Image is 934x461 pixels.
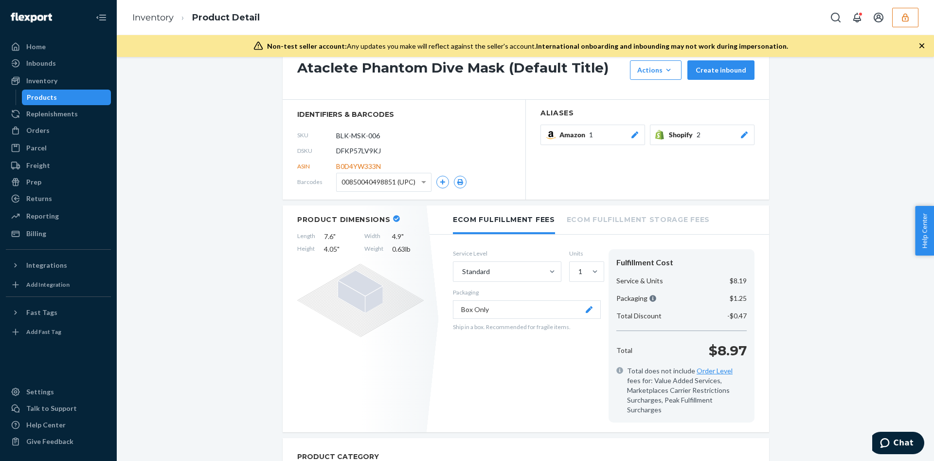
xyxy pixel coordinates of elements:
div: Parcel [26,143,47,153]
button: Actions [630,60,682,80]
span: SKU [297,131,336,139]
button: Fast Tags [6,305,111,320]
a: Products [22,90,111,105]
span: Length [297,232,315,241]
div: Home [26,42,46,52]
div: Give Feedback [26,437,73,446]
span: 00850040498851 (UPC) [341,174,415,190]
span: " [333,232,336,240]
a: Billing [6,226,111,241]
span: Shopify [669,130,697,140]
div: Add Integration [26,280,70,289]
a: Settings [6,384,111,400]
button: Amazon1 [540,125,645,145]
p: -$0.47 [727,311,747,321]
a: Returns [6,191,111,206]
span: Total does not include fees for: Value Added Services, Marketplaces Carrier Restrictions Surcharg... [627,366,747,415]
a: Order Level [697,367,733,375]
a: Replenishments [6,106,111,122]
div: Add Fast Tag [26,328,61,336]
span: ASIN [297,162,336,170]
span: DFKP57LV9KJ [336,146,381,156]
p: $1.25 [730,294,747,303]
p: Packaging [453,288,601,296]
p: Total [616,346,632,355]
span: 1 [589,130,593,140]
span: identifiers & barcodes [297,110,511,119]
button: Open notifications [847,8,867,27]
h2: Aliases [540,110,754,117]
li: Ecom Fulfillment Fees [453,205,555,234]
div: Reporting [26,211,59,221]
a: Inbounds [6,55,111,71]
button: Create inbound [687,60,754,80]
div: Products [27,92,57,102]
span: Width [364,232,383,241]
iframe: Opens a widget where you can chat to one of our agents [872,432,924,456]
div: Prep [26,177,41,187]
label: Service Level [453,249,561,258]
span: Weight [364,244,383,254]
a: Parcel [6,140,111,156]
ol: breadcrumbs [125,3,268,32]
p: Service & Units [616,276,663,286]
div: Actions [637,65,674,75]
button: Box Only [453,300,601,319]
div: Integrations [26,260,67,270]
div: Settings [26,387,54,397]
img: Flexport logo [11,13,52,22]
div: Returns [26,194,52,203]
a: Prep [6,174,111,190]
div: Help Center [26,420,66,430]
div: Talk to Support [26,404,77,413]
a: Inventory [132,12,174,23]
div: Fast Tags [26,308,57,317]
div: Replenishments [26,109,78,119]
span: " [401,232,404,240]
input: 1 [577,267,578,277]
a: Add Fast Tag [6,324,111,340]
span: 2 [697,130,700,140]
a: Help Center [6,417,111,433]
span: Barcodes [297,178,336,186]
span: 7.6 [324,232,356,241]
span: 4.05 [324,244,356,254]
div: Inbounds [26,58,56,68]
button: Open account menu [869,8,888,27]
button: Shopify2 [650,125,754,145]
div: Standard [462,267,490,277]
p: $8.19 [730,276,747,286]
li: Ecom Fulfillment Storage Fees [567,205,710,232]
span: Amazon [559,130,589,140]
button: Help Center [915,206,934,256]
span: 0.63 lb [392,244,424,254]
a: Freight [6,158,111,173]
div: 1 [578,267,582,277]
div: Inventory [26,76,57,86]
button: Integrations [6,258,111,273]
span: Height [297,244,315,254]
p: Total Discount [616,311,662,321]
a: Home [6,39,111,55]
button: Give Feedback [6,434,111,449]
button: Talk to Support [6,401,111,416]
p: Packaging [616,294,656,303]
span: B0D4YW333N [336,162,381,171]
p: Ship in a box. Recommended for fragile items. [453,323,601,331]
div: Orders [26,126,50,135]
button: Open Search Box [826,8,845,27]
h2: Product Dimensions [297,215,391,224]
h1: Ataclete Phantom Dive Mask (Default Title) [297,60,625,80]
label: Units [569,249,601,258]
span: DSKU [297,147,336,155]
p: $8.97 [709,341,747,360]
div: Freight [26,161,50,170]
a: Orders [6,123,111,138]
div: Fulfillment Cost [616,257,747,268]
div: Any updates you make will reflect against the seller's account. [267,41,788,51]
a: Product Detail [192,12,260,23]
input: Standard [461,267,462,277]
span: 4.9 [392,232,424,241]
